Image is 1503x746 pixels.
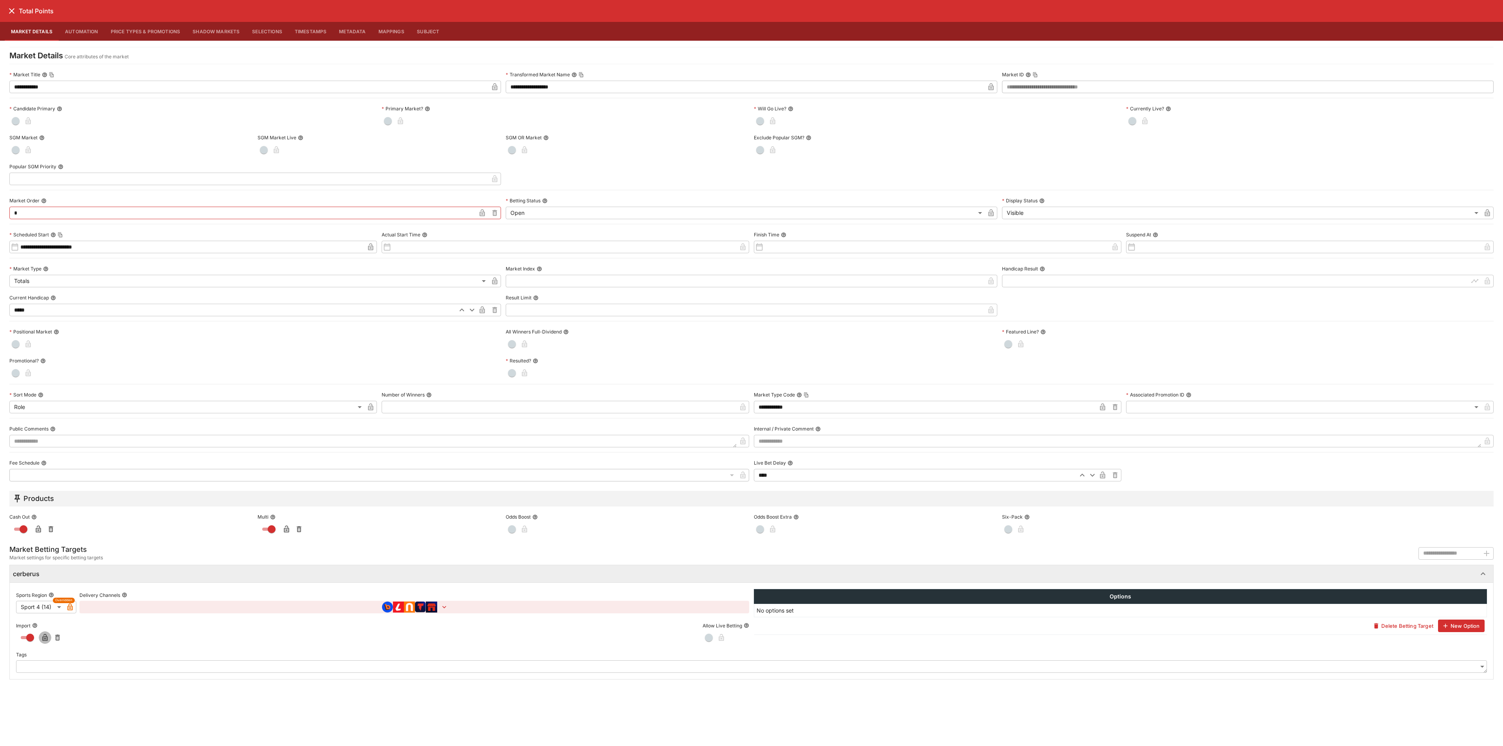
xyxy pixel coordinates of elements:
p: Cash Out [9,514,30,520]
button: Price Types & Promotions [105,22,187,41]
span: Overridden [55,598,72,603]
button: Copy To Clipboard [49,72,54,77]
p: Positional Market [9,328,52,335]
span: Market settings for specific betting targets [9,554,103,562]
button: Internal / Private Comment [815,426,821,432]
button: Currently Live? [1166,106,1171,112]
button: Primary Market? [425,106,430,112]
button: Positional Market [54,329,59,335]
p: Tags [16,651,27,658]
button: Copy To Clipboard [58,232,63,238]
p: Core attributes of the market [65,53,129,61]
p: Result Limit [506,294,532,301]
p: Finish Time [754,231,779,238]
button: Promotional? [40,358,46,364]
img: brand [393,602,404,613]
button: Market Order [41,198,47,204]
p: SGM Market [9,134,38,141]
p: Actual Start Time [382,231,420,238]
button: Candidate Primary [57,106,62,112]
button: Shadow Markets [186,22,246,41]
p: Delivery Channels [79,592,120,598]
button: Live Bet Delay [788,460,793,466]
button: Timestamps [288,22,333,41]
button: Market Details [5,22,59,41]
h6: Total Points [19,7,54,15]
button: Sports Region [49,592,54,598]
button: Betting Status [542,198,548,204]
button: Market Type [43,266,49,272]
h5: Market Betting Targets [9,545,103,554]
p: Handicap Result [1002,265,1038,272]
p: Odds Boost Extra [754,514,792,520]
button: Market TitleCopy To Clipboard [42,72,47,77]
p: Exclude Popular SGM? [754,134,804,141]
button: New Option [1438,620,1485,632]
button: Mappings [372,22,411,41]
button: Delivery Channels [122,592,127,598]
button: Associated Promotion ID [1186,392,1191,398]
button: SGM Market Live [298,135,303,141]
button: SGM Market [39,135,45,141]
button: Exclude Popular SGM? [806,135,811,141]
button: Popular SGM Priority [58,164,63,169]
p: Currently Live? [1126,105,1164,112]
p: Betting Status [506,197,541,204]
button: Market Type CodeCopy To Clipboard [797,392,802,398]
button: Copy To Clipboard [1033,72,1038,77]
button: Number of Winners [426,392,432,398]
th: Options [754,589,1487,604]
p: Market Title [9,71,40,78]
button: Featured Line? [1040,329,1046,335]
button: Multi [270,514,276,520]
button: Finish Time [781,232,786,238]
p: Six-Pack [1002,514,1023,520]
td: No options set [754,604,1487,617]
button: Odds Boost Extra [793,514,799,520]
p: Display Status [1002,197,1038,204]
p: Odds Boost [506,514,531,520]
button: Import [32,623,38,628]
p: Candidate Primary [9,105,55,112]
button: Sort Mode [38,392,43,398]
img: brand [426,602,437,613]
p: Sports Region [16,592,47,598]
div: Sport 4 (14) [16,601,64,613]
button: Public Comments [50,426,56,432]
p: Current Handicap [9,294,49,301]
button: Current Handicap [50,295,56,301]
button: Market IDCopy To Clipboard [1025,72,1031,77]
button: Transformed Market NameCopy To Clipboard [571,72,577,77]
p: Live Bet Delay [754,459,786,466]
h6: cerberus [13,570,40,578]
p: Market Type Code [754,391,795,398]
button: Six-Pack [1024,514,1030,520]
button: Copy To Clipboard [578,72,584,77]
p: Promotional? [9,357,39,364]
button: Result Limit [533,295,539,301]
button: Resulted? [533,358,538,364]
button: Allow Live Betting [744,623,749,628]
button: Actual Start Time [422,232,427,238]
h4: Market Details [9,50,63,61]
p: Sort Mode [9,391,36,398]
p: Transformed Market Name [506,71,570,78]
button: Display Status [1039,198,1045,204]
button: Handicap Result [1040,266,1045,272]
button: SGM OR Market [543,135,549,141]
p: SGM OR Market [506,134,542,141]
p: All Winners Full-Dividend [506,328,562,335]
h5: Products [23,494,54,503]
div: Open [506,207,985,219]
button: close [5,4,19,18]
p: Market Type [9,265,41,272]
img: brand [382,602,393,613]
p: Associated Promotion ID [1126,391,1184,398]
p: Featured Line? [1002,328,1039,335]
p: Suspend At [1126,231,1151,238]
div: Visible [1002,207,1481,219]
button: Will Go Live? [788,106,793,112]
button: Market Index [537,266,542,272]
p: Public Comments [9,425,49,432]
p: Market ID [1002,71,1024,78]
